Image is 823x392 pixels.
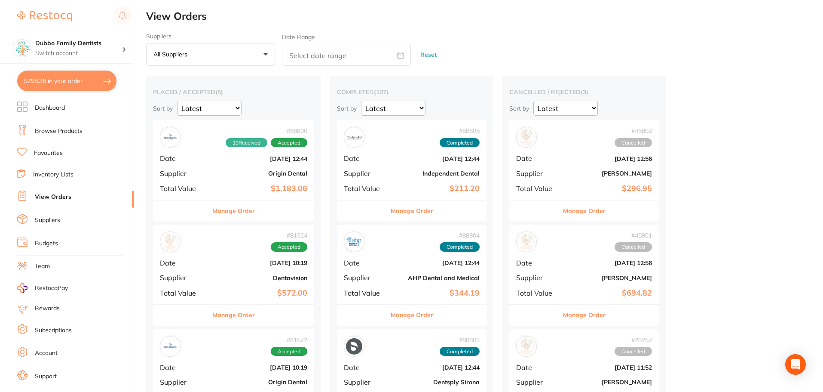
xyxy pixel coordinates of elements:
span: Total Value [160,185,207,192]
a: Team [35,262,50,271]
b: $694.82 [566,289,652,298]
p: Switch account [35,49,122,58]
span: Date [160,259,207,267]
b: [DATE] 10:19 [214,364,307,371]
button: Manage Order [563,305,606,325]
b: Dentavision [214,275,307,281]
b: [PERSON_NAME] [566,170,652,177]
button: All suppliers [146,43,275,66]
span: Supplier [516,170,559,177]
span: Supplier [344,378,387,386]
span: # 88805 [440,127,480,134]
img: Henry Schein Halas [518,338,535,355]
span: Total Value [516,185,559,192]
span: Supplier [344,274,387,281]
button: Reset [418,43,439,66]
a: RestocqPay [17,283,68,293]
span: Total Value [160,289,207,297]
img: Dubbo Family Dentists [13,40,31,57]
b: [DATE] 12:44 [394,364,480,371]
span: Date [516,154,559,162]
b: $1,183.06 [214,184,307,193]
span: RestocqPay [35,284,68,293]
a: Inventory Lists [33,170,73,179]
span: # 20252 [615,336,652,343]
b: Origin Dental [214,379,307,386]
span: Total Value [516,289,559,297]
h2: cancelled / rejected ( 3 ) [509,88,659,96]
img: Dentavision [162,234,178,250]
div: Origin Dental#8880010ReceivedAcceptedDate[DATE] 12:44SupplierOrigin DentalTotal Value$1,183.06Man... [153,120,314,221]
img: Origin Dental [162,129,178,145]
span: Date [344,259,387,267]
a: Budgets [35,239,58,248]
h2: placed / accepted ( 5 ) [153,88,314,96]
span: Date [516,364,559,371]
span: Supplier [516,274,559,281]
span: Supplier [160,378,207,386]
p: All suppliers [153,50,191,58]
img: Origin Dental [162,338,178,355]
button: Manage Order [391,201,433,221]
span: Accepted [271,138,307,148]
h4: Dubbo Family Dentists [35,39,122,48]
button: Manage Order [212,305,255,325]
label: Date Range [282,34,315,40]
span: Accepted [271,347,307,356]
img: AHP Dental and Medical [346,234,362,250]
span: Completed [440,242,480,252]
b: [DATE] 12:56 [566,259,652,266]
span: # 88800 [226,127,307,134]
input: Select date range [282,44,411,66]
span: # 45801 [615,232,652,239]
b: [DATE] 12:44 [214,155,307,162]
a: Dashboard [35,104,65,112]
img: Independent Dental [346,129,362,145]
b: [PERSON_NAME] [566,379,652,386]
a: Rewards [35,304,60,313]
span: Supplier [344,170,387,177]
span: Cancelled [615,347,652,356]
span: Date [160,364,207,371]
span: Received [226,138,267,148]
label: Suppliers [146,33,275,40]
p: Sort by [153,105,173,112]
b: $572.00 [214,289,307,298]
b: $344.19 [394,289,480,298]
span: Cancelled [615,242,652,252]
span: Cancelled [615,138,652,148]
a: Browse Products [35,127,83,136]
a: Support [35,372,57,381]
a: Favourites [34,149,63,157]
span: Completed [440,138,480,148]
button: Manage Order [212,201,255,221]
button: $798.36 in your order [17,71,116,91]
span: # 45802 [615,127,652,134]
b: Dentsply Sirona [394,379,480,386]
a: Restocq Logo [17,6,72,26]
span: Date [160,154,207,162]
h2: View Orders [146,10,823,22]
span: Total Value [344,289,387,297]
span: Date [344,364,387,371]
b: [DATE] 10:19 [214,259,307,266]
img: Restocq Logo [17,11,72,22]
span: # 88804 [440,232,480,239]
b: [DATE] 12:56 [566,155,652,162]
b: Origin Dental [214,170,307,177]
a: Subscriptions [35,326,72,335]
h2: completed ( 107 ) [337,88,486,96]
span: # 88803 [440,336,480,343]
div: Open Intercom Messenger [785,354,806,375]
span: Date [344,154,387,162]
a: View Orders [35,193,71,201]
b: Independent Dental [394,170,480,177]
span: Supplier [160,170,207,177]
button: Manage Order [563,201,606,221]
span: # 81524 [271,232,307,239]
span: Date [516,259,559,267]
a: Account [35,349,58,358]
span: Supplier [516,378,559,386]
span: # 81522 [271,336,307,343]
img: Henry Schein Halas [518,234,535,250]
